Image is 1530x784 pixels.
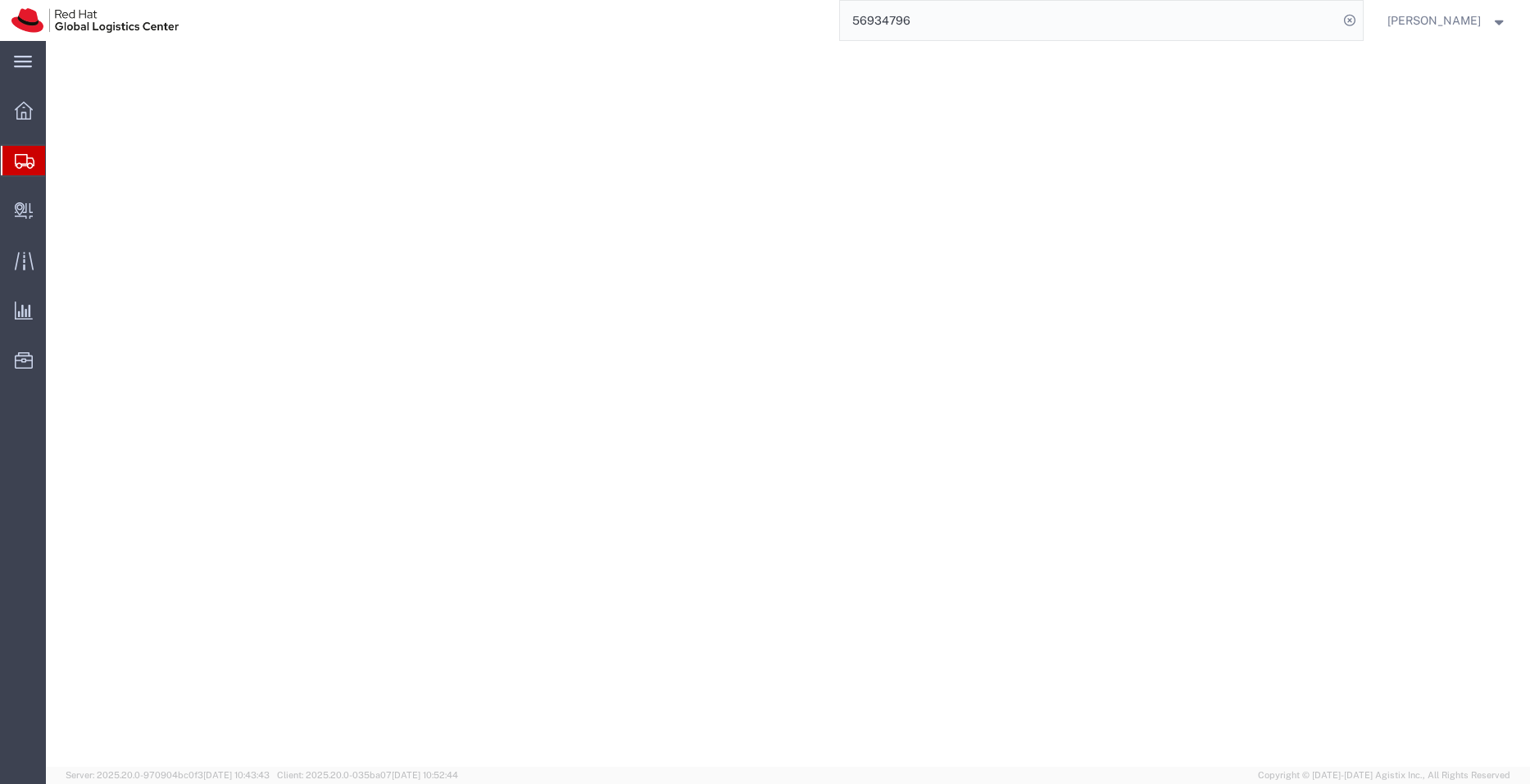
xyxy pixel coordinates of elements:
[46,41,1530,767] iframe: FS Legacy Container
[203,770,270,780] span: [DATE] 10:43:43
[1258,768,1510,782] span: Copyright © [DATE]-[DATE] Agistix Inc., All Rights Reserved
[392,770,458,780] span: [DATE] 10:52:44
[66,770,270,780] span: Server: 2025.20.0-970904bc0f3
[1387,11,1481,29] span: Pallav Sen Gupta
[277,770,458,780] span: Client: 2025.20.0-035ba07
[840,1,1338,40] input: Search for shipment number, reference number
[1387,11,1508,30] button: [PERSON_NAME]
[11,8,179,33] img: logo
